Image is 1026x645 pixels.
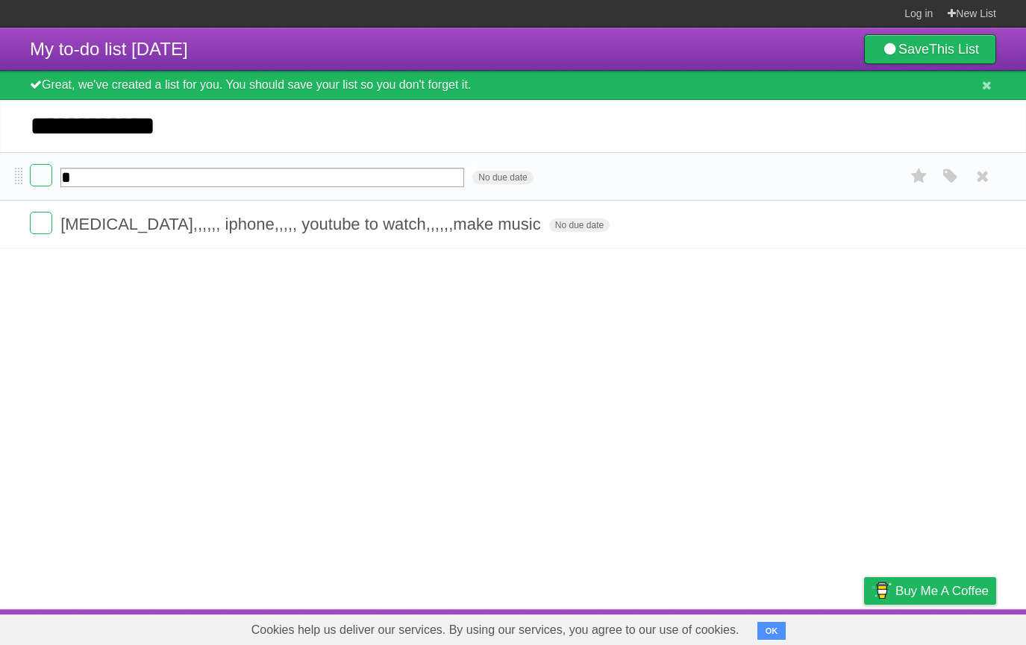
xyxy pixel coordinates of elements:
a: SaveThis List [864,34,996,64]
label: Done [30,164,52,186]
b: This List [929,42,979,57]
img: Buy me a coffee [872,578,892,603]
span: No due date [549,218,610,232]
span: [MEDICAL_DATA],,,,,, iphone,,,,, youtube to watch,,,,,,make music [60,215,545,233]
a: About [666,613,697,641]
span: Buy me a coffee [895,578,989,604]
a: Developers [715,613,775,641]
button: OK [757,622,786,640]
label: Done [30,212,52,234]
label: Star task [905,164,933,189]
a: Buy me a coffee [864,577,996,605]
span: My to-do list [DATE] [30,39,188,59]
a: Privacy [845,613,883,641]
span: Cookies help us deliver our services. By using our services, you agree to our use of cookies. [237,615,754,645]
span: No due date [472,171,533,184]
a: Terms [794,613,827,641]
a: Suggest a feature [902,613,996,641]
